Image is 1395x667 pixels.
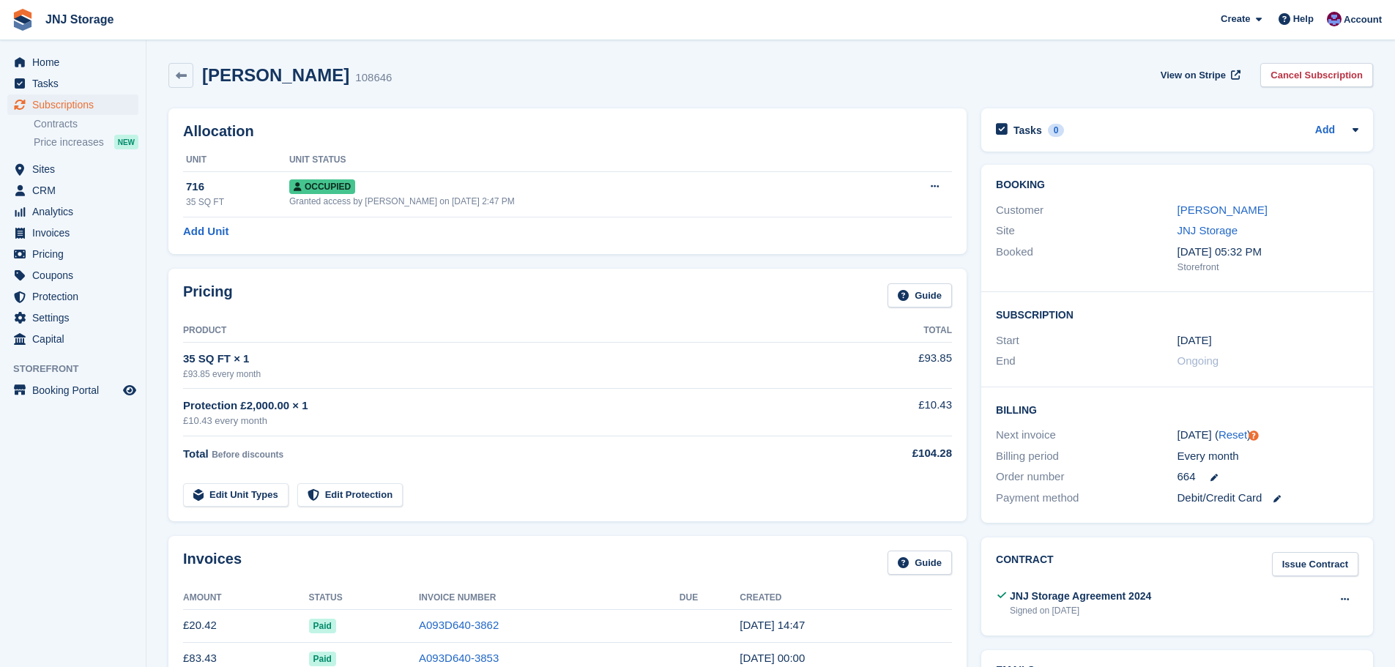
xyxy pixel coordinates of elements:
a: Preview store [121,381,138,399]
span: Capital [32,329,120,349]
th: Status [309,586,420,610]
a: menu [7,329,138,349]
span: Settings [32,308,120,328]
h2: Subscription [996,307,1358,321]
div: 716 [186,179,289,195]
div: Start [996,332,1177,349]
th: Created [740,586,952,610]
td: £20.42 [183,609,309,642]
td: £93.85 [834,342,952,388]
div: Site [996,223,1177,239]
td: £10.43 [834,389,952,436]
div: 35 SQ FT [186,195,289,209]
a: menu [7,94,138,115]
div: Next invoice [996,427,1177,444]
h2: Booking [996,179,1358,191]
a: Edit Unit Types [183,483,289,507]
div: Debit/Credit Card [1178,490,1358,507]
span: Coupons [32,265,120,286]
h2: Pricing [183,283,233,308]
span: Protection [32,286,120,307]
img: Jonathan Scrase [1327,12,1342,26]
div: NEW [114,135,138,149]
a: menu [7,286,138,307]
a: Guide [888,551,952,575]
span: Create [1221,12,1250,26]
span: Subscriptions [32,94,120,115]
div: Protection £2,000.00 × 1 [183,398,834,414]
span: Sites [32,159,120,179]
h2: Billing [996,402,1358,417]
a: View on Stripe [1155,63,1243,87]
th: Amount [183,586,309,610]
img: stora-icon-8386f47178a22dfd0bd8f6a31ec36ba5ce8667c1dd55bd0f319d3a0aa187defe.svg [12,9,34,31]
span: Occupied [289,179,355,194]
a: Reset [1219,428,1247,441]
span: Price increases [34,135,104,149]
th: Total [834,319,952,343]
div: JNJ Storage Agreement 2024 [1010,589,1151,604]
a: menu [7,159,138,179]
span: Home [32,52,120,72]
a: A093D640-3853 [419,652,499,664]
time: 2025-09-22 13:47:35 UTC [740,619,805,631]
span: Invoices [32,223,120,243]
h2: Contract [996,552,1054,576]
a: Add [1315,122,1335,139]
div: [DATE] ( ) [1178,427,1358,444]
a: menu [7,201,138,222]
a: Contracts [34,117,138,131]
span: Analytics [32,201,120,222]
a: menu [7,73,138,94]
a: Cancel Subscription [1260,63,1373,87]
a: Edit Protection [297,483,403,507]
h2: [PERSON_NAME] [202,65,349,85]
h2: Allocation [183,123,952,140]
span: Before discounts [212,450,283,460]
a: Price increases NEW [34,134,138,150]
span: Ongoing [1178,354,1219,367]
div: Customer [996,202,1177,219]
a: menu [7,244,138,264]
div: 0 [1048,124,1065,137]
span: Paid [309,652,336,666]
a: menu [7,308,138,328]
span: Total [183,447,209,460]
a: [PERSON_NAME] [1178,204,1268,216]
a: A093D640-3862 [419,619,499,631]
a: menu [7,223,138,243]
h2: Invoices [183,551,242,575]
th: Product [183,319,834,343]
span: Booking Portal [32,380,120,400]
span: Help [1293,12,1314,26]
th: Due [680,586,740,610]
div: Booked [996,244,1177,275]
span: Storefront [13,362,146,376]
a: JNJ Storage [1178,224,1238,236]
div: Signed on [DATE] [1010,604,1151,617]
span: Tasks [32,73,120,94]
div: Order number [996,469,1177,485]
div: End [996,353,1177,370]
div: Storefront [1178,260,1358,275]
a: JNJ Storage [40,7,119,31]
div: £93.85 every month [183,368,834,381]
span: Pricing [32,244,120,264]
span: View on Stripe [1161,68,1226,83]
div: Tooltip anchor [1247,429,1260,442]
th: Invoice Number [419,586,680,610]
div: Payment method [996,490,1177,507]
span: 664 [1178,469,1196,485]
div: [DATE] 05:32 PM [1178,244,1358,261]
a: menu [7,265,138,286]
th: Unit [183,149,289,172]
a: Issue Contract [1272,552,1358,576]
div: 108646 [355,70,392,86]
div: Granted access by [PERSON_NAME] on [DATE] 2:47 PM [289,195,873,208]
a: Guide [888,283,952,308]
time: 2025-09-21 23:00:41 UTC [740,652,805,664]
div: £104.28 [834,445,952,462]
time: 2025-09-21 23:00:00 UTC [1178,332,1212,349]
a: menu [7,52,138,72]
h2: Tasks [1013,124,1042,137]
